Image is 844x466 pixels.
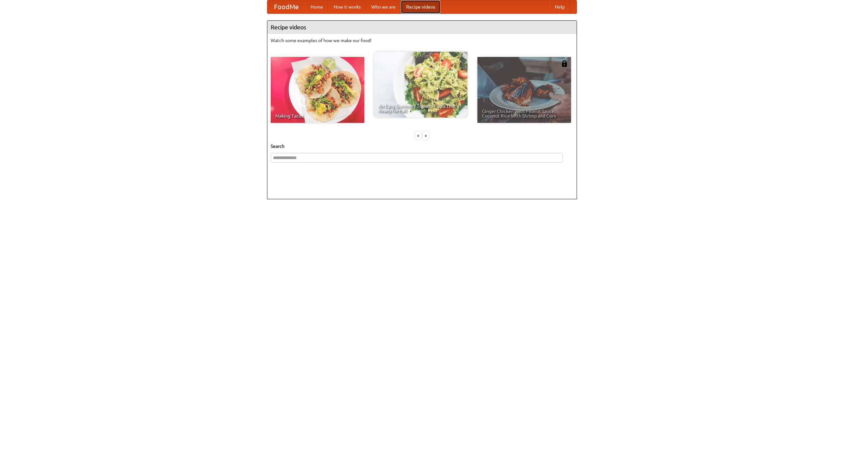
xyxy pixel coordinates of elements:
a: Help [550,0,570,14]
p: Watch some examples of how we make our food! [271,37,573,44]
h4: Recipe videos [267,21,577,34]
a: Recipe videos [401,0,440,14]
img: 483408.png [561,60,568,67]
span: Making Tacos [275,114,360,118]
a: Home [305,0,328,14]
h5: Search [271,143,573,150]
a: How it works [328,0,366,14]
a: Making Tacos [271,57,364,123]
div: » [423,131,429,140]
span: An Easy, Summery Tomato Pasta That's Ready for Fall [378,104,463,113]
a: FoodMe [267,0,305,14]
div: « [415,131,421,140]
a: An Easy, Summery Tomato Pasta That's Ready for Fall [374,52,467,118]
a: Who we are [366,0,401,14]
